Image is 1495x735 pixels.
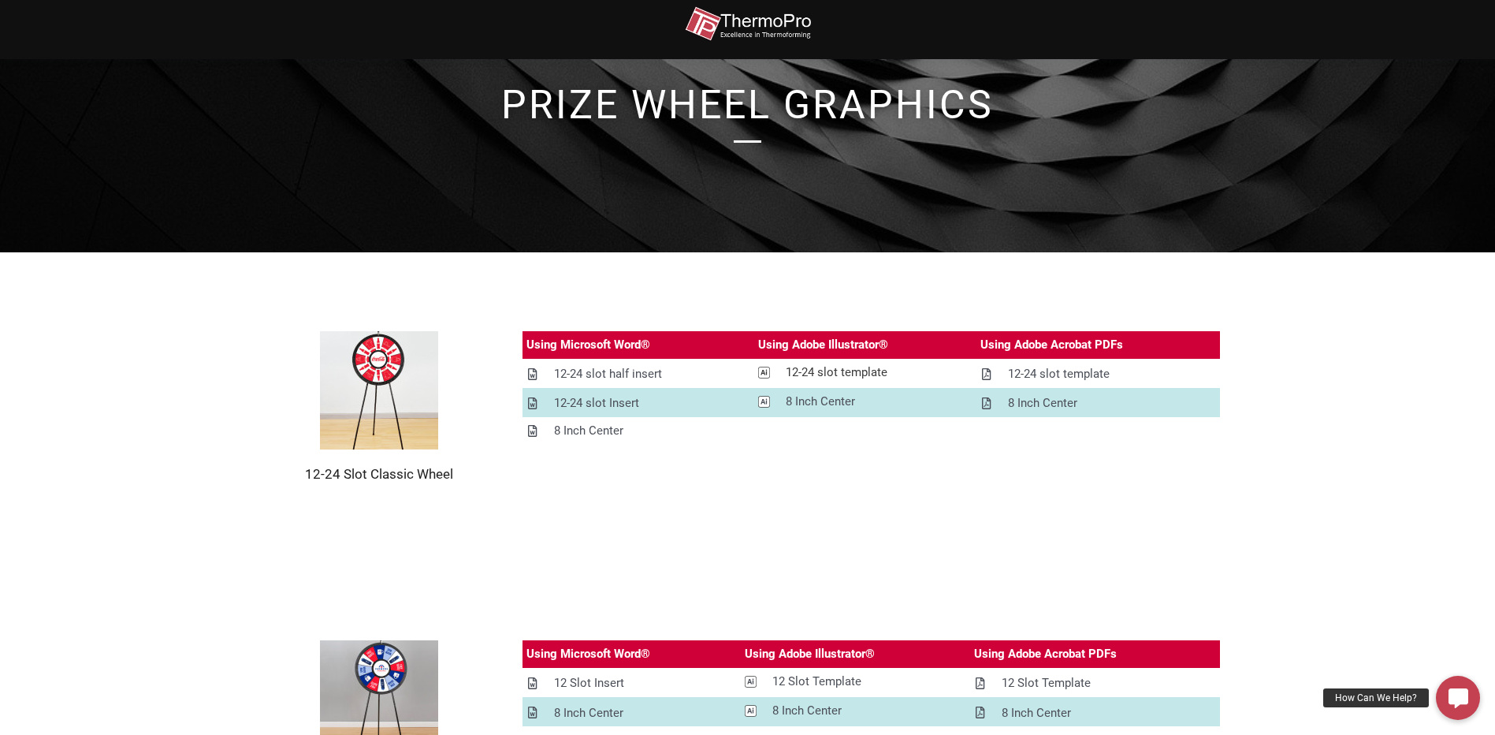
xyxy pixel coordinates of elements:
[554,394,639,413] div: 12-24 slot Insert
[526,644,650,664] div: Using Microsoft Word®
[1002,703,1071,723] div: 8 Inch Center
[1008,364,1110,384] div: 12-24 slot template
[970,700,1220,727] a: 8 Inch Center
[523,417,754,445] a: 8 Inch Center
[772,701,842,721] div: 8 Inch Center
[970,670,1220,697] a: 12 Slot Template
[754,388,977,416] a: 8 Inch Center
[786,392,855,412] div: 8 Inch Center
[523,670,741,697] a: 12 Slot Insert
[685,6,811,42] img: thermopro-logo-non-iso
[976,360,1220,388] a: 12-24 slot template
[786,363,887,382] div: 12-24 slot template
[523,700,741,727] a: 8 Inch Center
[980,335,1123,355] div: Using Adobe Acrobat PDFs
[523,390,754,417] a: 12-24 slot Insert
[554,421,623,441] div: 8 Inch Center
[1002,673,1091,693] div: 12 Slot Template
[976,390,1220,417] a: 8 Inch Center
[974,644,1117,664] div: Using Adobe Acrobat PDFs
[745,644,875,664] div: Using Adobe Illustrator®
[299,85,1197,125] h1: prize Wheel Graphics
[758,335,888,355] div: Using Adobe Illustrator®
[772,672,861,692] div: 12 Slot Template
[741,668,970,696] a: 12 Slot Template
[741,697,970,725] a: 8 Inch Center
[526,335,650,355] div: Using Microsoft Word®
[275,465,483,483] h2: 12-24 Slot Classic Wheel
[1008,394,1077,413] div: 8 Inch Center
[554,364,662,384] div: 12-24 slot half insert
[523,360,754,388] a: 12-24 slot half insert
[754,359,977,386] a: 12-24 slot template
[554,703,623,723] div: 8 Inch Center
[554,673,624,693] div: 12 Slot Insert
[1436,676,1480,720] a: How Can We Help?
[1323,688,1429,707] div: How Can We Help?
